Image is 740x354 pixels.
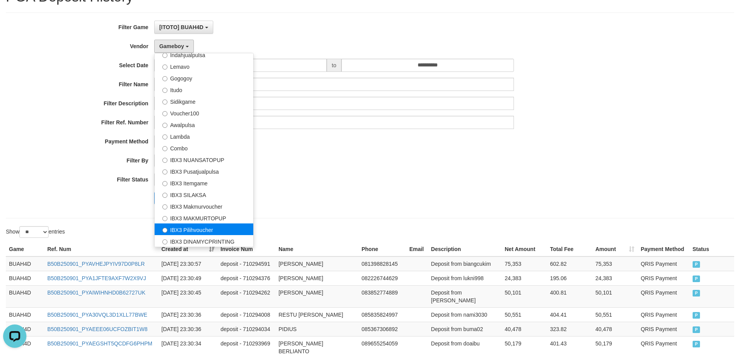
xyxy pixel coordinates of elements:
a: B50B250901_PYAEEE06UCFOZBIT1W8 [47,326,148,332]
input: IBX3 NUANSATOPUP [162,158,167,163]
span: [ITOTO] BUAH4D [159,24,204,30]
td: 50,551 [592,307,638,322]
td: 50,101 [592,285,638,307]
td: [DATE] 23:30:36 [158,307,218,322]
td: 24,383 [592,271,638,285]
a: B50B250901_PYAIWIHNHD0B62727UK [47,289,146,296]
input: Awalpulsa [162,123,167,128]
input: IBX3 MAKMURTOPUP [162,216,167,221]
td: QRIS Payment [637,271,689,285]
input: IBX3 Makmurvoucher [162,204,167,209]
td: [PERSON_NAME] [275,285,359,307]
select: Showentries [19,226,49,238]
button: Gameboy [154,40,194,53]
th: Phone [359,242,406,256]
label: IBX3 Itemgame [155,177,253,188]
label: IBX3 Pusatjualpulsa [155,165,253,177]
td: 75,353 [592,256,638,271]
td: deposit - 710294034 [218,322,275,336]
td: BUAH4D [6,271,44,285]
td: deposit - 710294008 [218,307,275,322]
td: [PERSON_NAME] [275,271,359,285]
td: 40,478 [592,322,638,336]
td: 602.82 [547,256,592,271]
th: Amount: activate to sort column ascending [592,242,638,256]
label: IBX3 MAKMURTOPUP [155,212,253,223]
td: QRIS Payment [637,256,689,271]
input: Lemavo [162,65,167,70]
a: B50B250901_PYA30VQL3D1XLL77BWE [47,312,147,318]
input: IBX3 DINAMYCPRINTING [162,239,167,244]
label: IBX3 DINAMYCPRINTING [155,235,253,247]
td: 40,478 [501,322,547,336]
td: QRIS Payment [637,322,689,336]
label: Awalpulsa [155,119,253,130]
td: Deposit from buma02 [428,322,502,336]
td: Deposit from biangcukim [428,256,502,271]
td: BUAH4D [6,307,44,322]
input: IBX3 Pilihvoucher [162,228,167,233]
td: 50,101 [501,285,547,307]
td: [DATE] 23:30:57 [158,256,218,271]
td: 75,353 [501,256,547,271]
td: 085367306892 [359,322,406,336]
td: QRIS Payment [637,307,689,322]
input: Gogogoy [162,76,167,81]
td: 081398828145 [359,256,406,271]
td: deposit - 710294262 [218,285,275,307]
input: Lambda [162,134,167,140]
th: Status [690,242,734,256]
td: Deposit from nami3030 [428,307,502,322]
td: Deposit from [PERSON_NAME] [428,285,502,307]
label: Sidikgame [155,95,253,107]
button: [ITOTO] BUAH4D [154,21,213,34]
span: PAID [693,341,700,347]
span: PAID [693,290,700,296]
td: 083852774889 [359,285,406,307]
td: deposit - 710294591 [218,256,275,271]
a: B50B250901_PYAVHEJPYIV97D0P8LR [47,261,145,267]
label: IBX3 Makmurvoucher [155,200,253,212]
input: IBX3 Itemgame [162,181,167,186]
label: Show entries [6,226,65,238]
input: IBX3 SILAKSA [162,193,167,198]
th: Name [275,242,359,256]
input: Indahjualpulsa [162,53,167,58]
label: Indahjualpulsa [155,49,253,60]
input: Itudo [162,88,167,93]
th: Ref. Num [44,242,158,256]
th: Game [6,242,44,256]
td: PIDIUS [275,322,359,336]
label: Combo [155,142,253,153]
td: deposit - 710294376 [218,271,275,285]
span: PAID [693,261,700,268]
td: 400.81 [547,285,592,307]
td: 24,383 [501,271,547,285]
label: IBX3 Pilihvoucher [155,223,253,235]
input: IBX3 Pusatjualpulsa [162,169,167,174]
span: to [327,59,341,72]
td: 195.06 [547,271,592,285]
th: Invoice Num [218,242,275,256]
button: Open LiveChat chat widget [3,3,26,26]
th: Email [406,242,428,256]
td: 50,551 [501,307,547,322]
label: Itudo [155,84,253,95]
td: [DATE] 23:30:49 [158,271,218,285]
td: RESTU [PERSON_NAME] [275,307,359,322]
span: PAID [693,326,700,333]
th: Net Amount [501,242,547,256]
th: Created at: activate to sort column ascending [158,242,218,256]
td: [DATE] 23:30:36 [158,322,218,336]
th: Description [428,242,502,256]
th: Payment Method [637,242,689,256]
label: IBX3 SILAKSA [155,188,253,200]
th: Total Fee [547,242,592,256]
td: BUAH4D [6,256,44,271]
td: 085835824997 [359,307,406,322]
label: Gogogoy [155,72,253,84]
label: Lambda [155,130,253,142]
td: 404.41 [547,307,592,322]
td: BUAH4D [6,285,44,307]
td: [PERSON_NAME] [275,256,359,271]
